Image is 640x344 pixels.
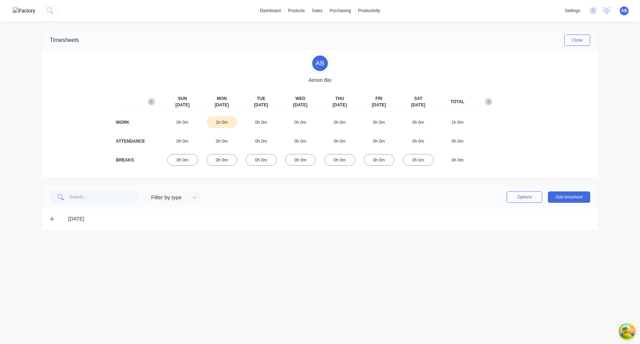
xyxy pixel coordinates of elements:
[332,102,347,108] span: [DATE]
[178,95,187,102] span: SUN
[285,135,316,147] div: 0h 0m
[442,116,473,128] div: 1h 0m
[507,191,542,203] button: Options
[207,135,238,147] div: 0h 0m
[375,95,382,102] span: FRI
[246,116,277,128] div: 0h 0m
[564,35,590,46] button: Close
[70,190,139,204] input: Search...
[116,138,144,144] div: ATTENDANCE
[68,215,590,223] div: [DATE]
[450,99,464,105] span: TOTAL
[548,191,590,203] button: Add timesheet
[116,119,144,126] div: WORK
[246,154,277,166] div: 0h 0m
[308,5,326,16] div: sales
[215,102,229,108] span: [DATE]
[50,36,79,44] div: Timesheets
[13,7,35,15] img: Factory
[167,116,198,128] div: 0h 0m
[326,5,354,16] div: purchasing
[620,324,634,338] button: Open Tanstack query devtools
[403,116,434,128] div: 0h 0m
[364,135,395,147] div: 0h 0m
[284,5,308,16] div: products
[372,102,386,108] span: [DATE]
[324,135,355,147] div: 0h 0m
[309,76,331,84] span: Aimon Bio
[116,157,144,163] div: BREAKS
[561,5,584,16] div: settings
[167,135,198,147] div: 0h 0m
[621,7,627,14] span: AB
[293,102,308,108] span: [DATE]
[324,154,355,166] div: 0h 0m
[411,102,425,108] span: [DATE]
[167,154,198,166] div: 0h 0m
[335,95,344,102] span: THU
[442,154,473,166] div: 0h 0m
[311,54,329,72] div: A B
[175,102,190,108] span: [DATE]
[257,95,265,102] span: TUE
[207,116,238,128] div: 1h 0m
[285,154,316,166] div: 0h 0m
[403,154,434,166] div: 0h 0m
[364,154,395,166] div: 0h 0m
[217,95,227,102] span: MON
[364,116,395,128] div: 0h 0m
[324,116,355,128] div: 0h 0m
[442,135,473,147] div: 0h 0m
[246,135,277,147] div: 0h 0m
[285,116,316,128] div: 0h 0m
[295,95,305,102] span: WED
[207,154,238,166] div: 0h 0m
[254,102,268,108] span: [DATE]
[403,135,434,147] div: 0h 0m
[354,5,384,16] div: productivity
[414,95,422,102] span: SAT
[256,5,284,16] a: dashboard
